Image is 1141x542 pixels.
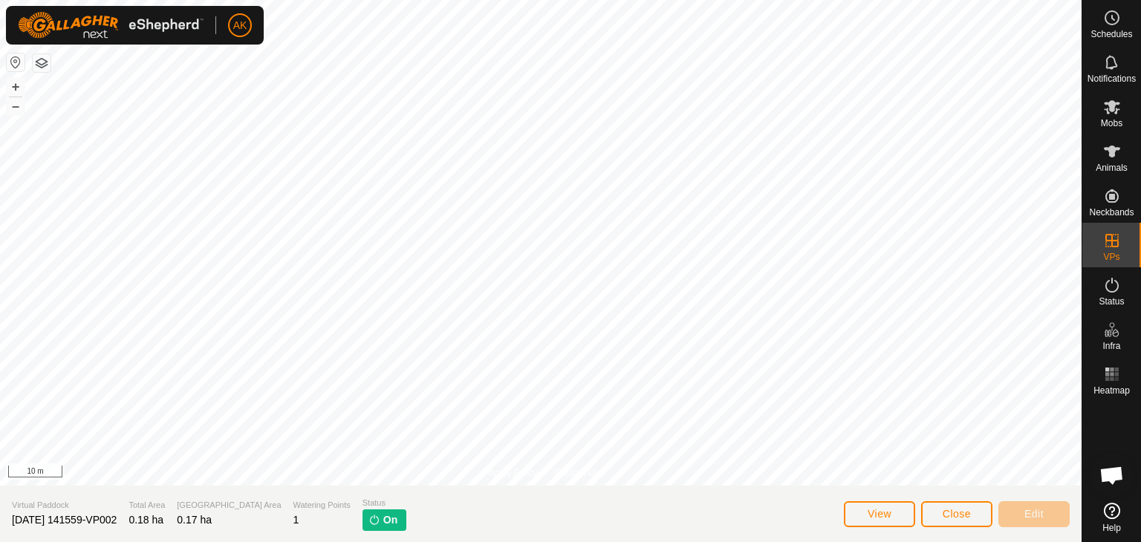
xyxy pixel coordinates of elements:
img: Gallagher Logo [18,12,204,39]
span: Infra [1102,342,1120,350]
button: – [7,97,25,115]
button: + [7,78,25,96]
button: Reset Map [7,53,25,71]
span: Close [943,508,971,520]
span: Schedules [1090,30,1132,39]
span: Status [363,497,406,509]
span: Mobs [1101,119,1122,128]
a: Contact Us [556,466,599,480]
button: Edit [998,501,1070,527]
span: Status [1099,297,1124,306]
span: [GEOGRAPHIC_DATA] Area [177,499,281,512]
span: Neckbands [1089,208,1134,217]
span: 0.18 ha [129,514,163,526]
div: Open chat [1090,453,1134,497]
span: Heatmap [1093,386,1130,395]
span: AK [233,18,247,33]
span: On [383,512,397,528]
span: 1 [293,514,299,526]
button: Close [921,501,992,527]
span: [DATE] 141559-VP002 [12,514,117,526]
span: Edit [1024,508,1044,520]
span: VPs [1103,252,1119,261]
img: turn-on [368,514,380,526]
a: Privacy Policy [482,466,538,480]
a: Help [1082,497,1141,538]
span: Total Area [129,499,165,512]
span: Watering Points [293,499,351,512]
span: 0.17 ha [177,514,212,526]
span: Virtual Paddock [12,499,117,512]
span: Animals [1096,163,1128,172]
button: Map Layers [33,54,51,72]
span: Help [1102,523,1121,532]
span: Notifications [1088,74,1136,83]
span: View [868,508,891,520]
button: View [844,501,915,527]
